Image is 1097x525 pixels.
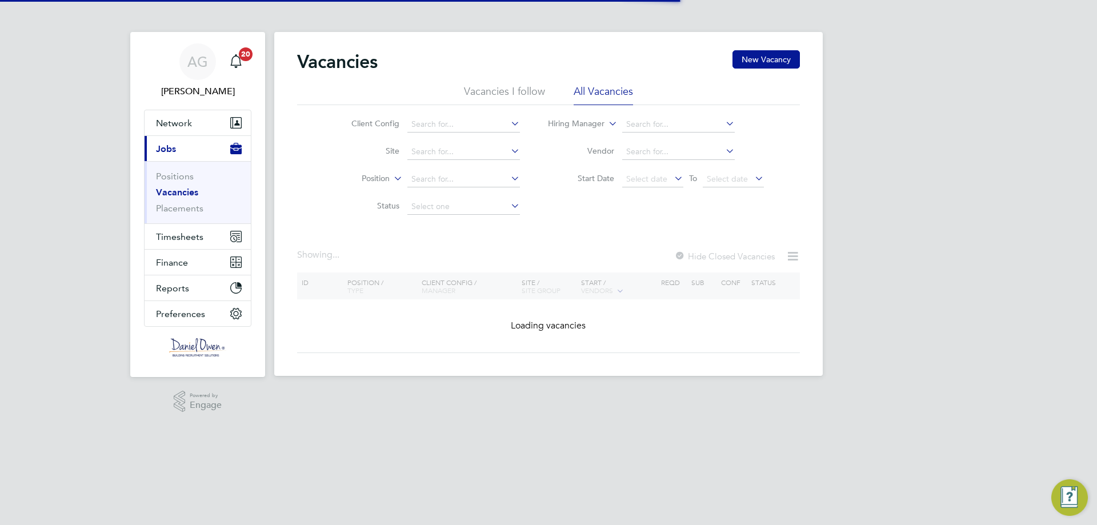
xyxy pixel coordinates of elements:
[548,173,614,183] label: Start Date
[407,144,520,160] input: Search for...
[732,50,800,69] button: New Vacancy
[333,249,339,261] span: ...
[144,338,251,356] a: Go to home page
[297,50,378,73] h2: Vacancies
[156,187,198,198] a: Vacancies
[407,117,520,133] input: Search for...
[622,117,735,133] input: Search for...
[539,118,604,130] label: Hiring Manager
[187,54,208,69] span: AG
[145,161,251,223] div: Jobs
[334,201,399,211] label: Status
[130,32,265,377] nav: Main navigation
[239,47,253,61] span: 20
[407,199,520,215] input: Select one
[574,85,633,105] li: All Vacancies
[145,301,251,326] button: Preferences
[156,257,188,268] span: Finance
[707,174,748,184] span: Select date
[464,85,545,105] li: Vacancies I follow
[334,146,399,156] label: Site
[190,400,222,410] span: Engage
[156,118,192,129] span: Network
[407,171,520,187] input: Search for...
[334,118,399,129] label: Client Config
[145,224,251,249] button: Timesheets
[156,308,205,319] span: Preferences
[626,174,667,184] span: Select date
[145,136,251,161] button: Jobs
[145,250,251,275] button: Finance
[144,85,251,98] span: Amy Garcia
[156,231,203,242] span: Timesheets
[297,249,342,261] div: Showing
[548,146,614,156] label: Vendor
[145,275,251,300] button: Reports
[622,144,735,160] input: Search for...
[144,43,251,98] a: AG[PERSON_NAME]
[156,203,203,214] a: Placements
[674,251,775,262] label: Hide Closed Vacancies
[1051,479,1088,516] button: Engage Resource Center
[190,391,222,400] span: Powered by
[145,110,251,135] button: Network
[225,43,247,80] a: 20
[174,391,222,412] a: Powered byEngage
[156,283,189,294] span: Reports
[324,173,390,185] label: Position
[156,171,194,182] a: Positions
[156,143,176,154] span: Jobs
[686,171,700,186] span: To
[169,338,226,356] img: danielowen-logo-retina.png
